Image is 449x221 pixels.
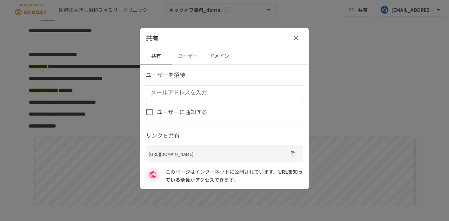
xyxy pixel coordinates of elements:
p: リンクを共有 [146,131,303,140]
p: ユーザーを招待 [146,70,303,80]
span: ユーザーに通知する [157,108,207,117]
button: ドメイン [203,48,235,64]
button: 共有 [140,48,172,64]
button: URLをコピー [288,148,299,159]
div: 共有 [140,28,309,48]
span: URLを知っている全員 [166,168,303,183]
button: ユーザー [172,48,203,64]
p: [URL][DOMAIN_NAME] [149,151,288,157]
p: このページはインターネットに公開されています。 がアクセスできます。 [166,168,303,184]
